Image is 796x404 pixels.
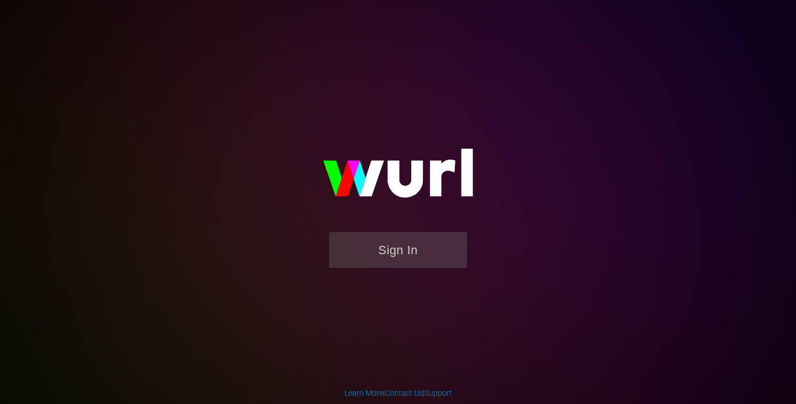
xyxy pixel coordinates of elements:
[385,389,423,397] a: Contact Us
[344,387,452,398] div: | |
[329,232,467,268] button: Sign In
[287,125,509,232] img: wurl-logo-on-black-223613ac3d8ba8fe6dc639794a292ebdb59501304c7dfd60c99c58986ef67473.svg
[425,389,452,397] a: Support
[344,389,383,397] a: Learn More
